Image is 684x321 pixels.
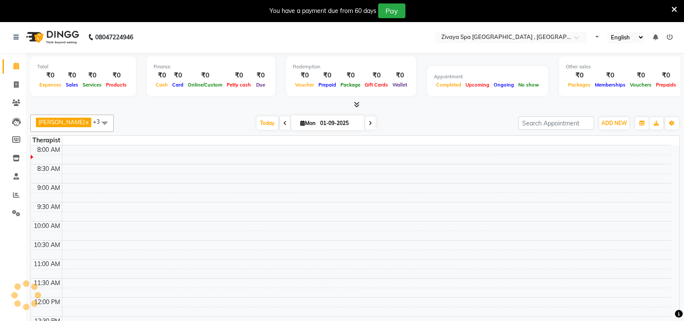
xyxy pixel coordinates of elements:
div: 11:30 AM [32,279,62,288]
div: ₹0 [225,71,253,80]
div: 9:00 AM [35,183,62,193]
div: 12:00 PM [32,298,62,307]
div: 11:00 AM [32,260,62,269]
span: Vouchers [628,82,654,88]
div: ₹0 [154,71,170,80]
span: [PERSON_NAME] [39,119,85,125]
span: Petty cash [225,82,253,88]
div: ₹0 [628,71,654,80]
div: ₹0 [64,71,80,80]
div: Total [37,63,129,71]
input: 2025-09-01 [318,117,361,130]
div: ₹0 [293,71,316,80]
div: ₹0 [566,71,593,80]
div: ₹0 [37,71,64,80]
input: Search Appointment [518,116,594,130]
span: Ongoing [491,82,516,88]
div: ₹0 [654,71,678,80]
div: 9:30 AM [35,202,62,212]
div: You have a payment due from 60 days [270,6,376,16]
div: Finance [154,63,268,71]
span: Mon [298,120,318,126]
span: Products [104,82,129,88]
span: Online/Custom [186,82,225,88]
div: ₹0 [104,71,129,80]
div: ₹0 [593,71,628,80]
span: Card [170,82,186,88]
div: 10:30 AM [32,241,62,250]
span: Expenses [37,82,64,88]
b: 08047224946 [95,25,133,49]
span: Wallet [390,82,409,88]
span: Completed [434,82,463,88]
span: Upcoming [463,82,491,88]
span: ADD NEW [601,120,627,126]
div: ₹0 [186,71,225,80]
span: Cash [154,82,170,88]
div: ₹0 [316,71,338,80]
span: Today [257,116,278,130]
div: Therapist [31,136,62,145]
span: Gift Cards [363,82,390,88]
div: Appointment [434,73,541,80]
span: Package [338,82,363,88]
div: ₹0 [390,71,409,80]
div: ₹0 [338,71,363,80]
div: ₹0 [253,71,268,80]
span: Sales [64,82,80,88]
span: Prepaids [654,82,678,88]
div: 10:00 AM [32,221,62,231]
button: Pay [378,3,405,18]
span: Packages [566,82,593,88]
span: Memberships [593,82,628,88]
div: 8:30 AM [35,164,62,173]
span: No show [516,82,541,88]
a: x [85,119,89,125]
div: 8:00 AM [35,145,62,154]
div: ₹0 [170,71,186,80]
button: ADD NEW [599,117,629,129]
span: Due [254,82,267,88]
span: +3 [93,118,106,125]
div: ₹0 [80,71,104,80]
span: Services [80,82,104,88]
div: ₹0 [363,71,390,80]
span: Voucher [293,82,316,88]
span: Prepaid [316,82,338,88]
div: Redemption [293,63,409,71]
img: logo [22,25,81,49]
